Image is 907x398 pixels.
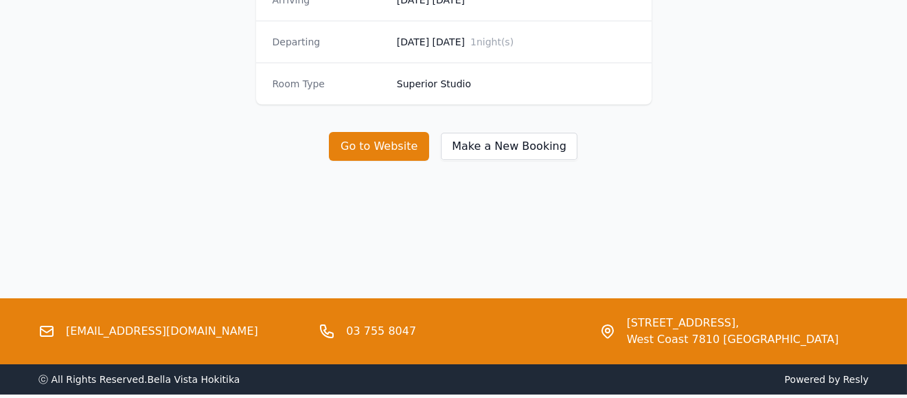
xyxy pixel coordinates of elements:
[627,331,839,348] span: West Coast 7810 [GEOGRAPHIC_DATA]
[397,77,635,91] dd: Superior Studio
[329,132,429,161] button: Go to Website
[470,36,514,47] span: 1 night(s)
[397,35,635,49] dd: [DATE] [DATE]
[440,132,578,161] button: Make a New Booking
[346,323,416,340] a: 03 755 8047
[38,374,240,385] span: ⓒ All Rights Reserved. Bella Vista Hokitika
[843,374,869,385] a: Resly
[66,323,258,340] a: [EMAIL_ADDRESS][DOMAIN_NAME]
[459,373,869,386] span: Powered by
[273,35,386,49] dt: Departing
[273,77,386,91] dt: Room Type
[627,315,839,331] span: [STREET_ADDRESS],
[329,140,440,153] a: Go to Website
